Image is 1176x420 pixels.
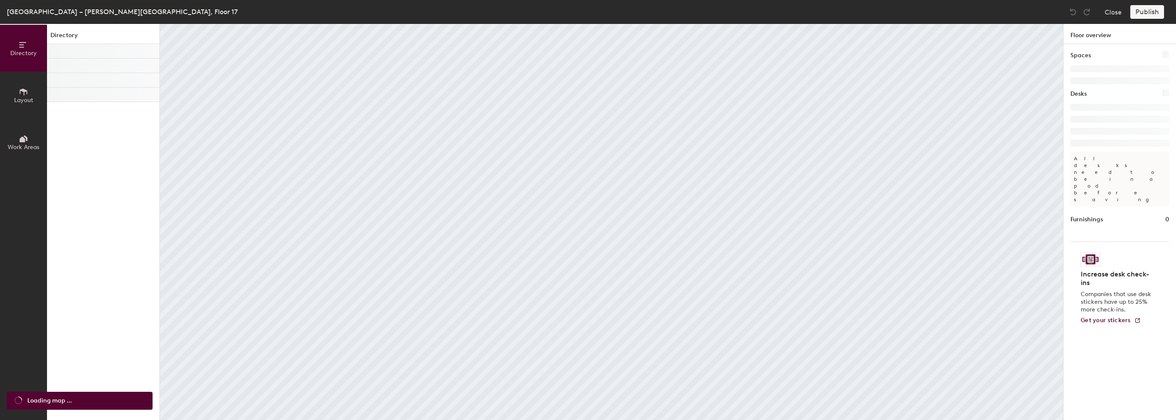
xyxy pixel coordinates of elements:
[1082,8,1091,16] img: Redo
[1105,5,1122,19] button: Close
[1070,215,1103,224] h1: Furnishings
[1081,317,1131,324] span: Get your stickers
[47,31,159,44] h1: Directory
[1081,252,1100,267] img: Sticker logo
[1081,317,1141,324] a: Get your stickers
[1070,89,1087,99] h1: Desks
[1070,51,1091,60] h1: Spaces
[7,6,238,17] div: [GEOGRAPHIC_DATA] – [PERSON_NAME][GEOGRAPHIC_DATA], Floor 17
[8,144,39,151] span: Work Areas
[1081,270,1154,287] h4: Increase desk check-ins
[1070,152,1169,206] p: All desks need to be in a pod before saving
[1069,8,1077,16] img: Undo
[1081,291,1154,314] p: Companies that use desk stickers have up to 25% more check-ins.
[1064,24,1176,44] h1: Floor overview
[1165,215,1169,224] h1: 0
[27,396,72,405] span: Loading map ...
[14,97,33,104] span: Layout
[10,50,37,57] span: Directory
[160,24,1063,420] canvas: Map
